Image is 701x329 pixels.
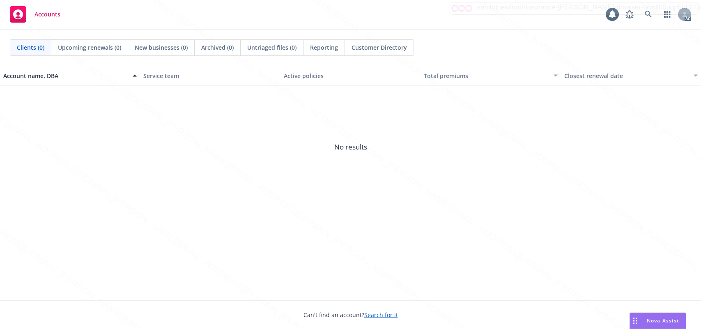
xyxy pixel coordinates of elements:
span: Customer Directory [352,43,407,52]
a: Search [640,6,657,23]
span: Clients (0) [17,43,44,52]
div: Service team [143,71,277,80]
span: New businesses (0) [135,43,188,52]
span: Reporting [310,43,338,52]
span: Untriaged files (0) [247,43,296,52]
span: Nova Assist [647,317,679,324]
div: Closest renewal date [564,71,689,80]
button: Total premiums [421,66,561,85]
span: Accounts [34,11,60,18]
div: Total premiums [424,71,548,80]
button: Service team [140,66,280,85]
a: Search for it [364,311,398,319]
a: Report a Bug [621,6,638,23]
span: Upcoming renewals (0) [58,43,121,52]
button: Closest renewal date [561,66,701,85]
a: Switch app [659,6,676,23]
span: Archived (0) [201,43,234,52]
div: Active policies [284,71,417,80]
span: Can't find an account? [303,311,398,319]
div: Drag to move [630,313,640,329]
a: Accounts [7,3,64,26]
button: Nova Assist [630,313,686,329]
div: Account name, DBA [3,71,128,80]
button: Active policies [280,66,421,85]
